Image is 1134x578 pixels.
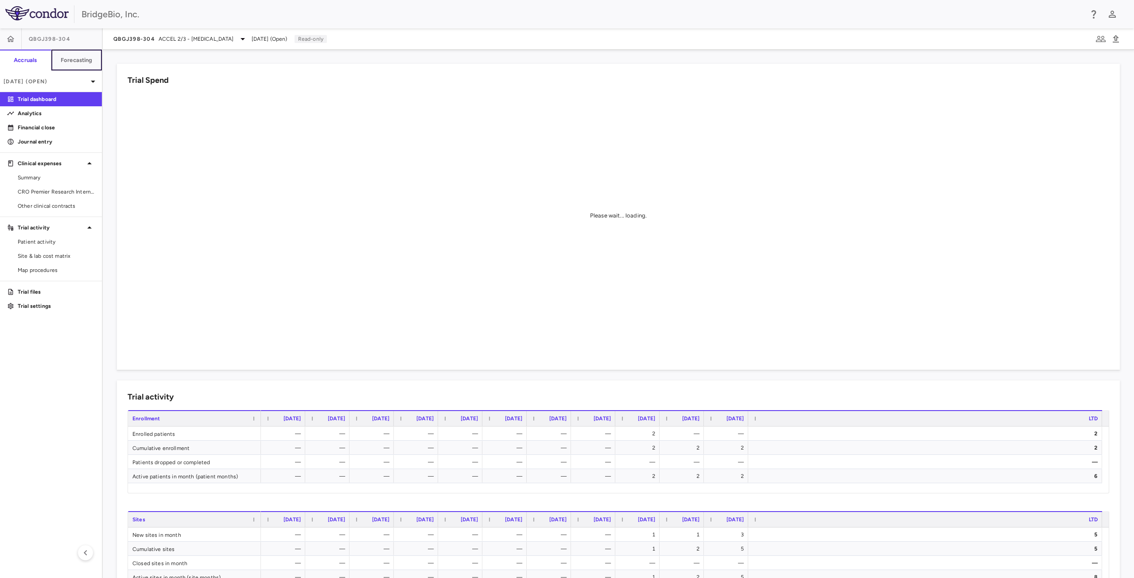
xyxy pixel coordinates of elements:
[590,212,647,220] div: Please wait... loading.
[579,556,611,570] div: —
[712,427,744,441] div: —
[579,455,611,469] div: —
[756,528,1098,542] div: 5
[128,556,261,570] div: Closed sites in month
[505,415,522,422] span: [DATE]
[128,427,261,440] div: Enrolled patients
[579,469,611,483] div: —
[712,455,744,469] div: —
[14,56,37,64] h6: Accruals
[682,516,699,523] span: [DATE]
[623,528,655,542] div: 1
[128,469,261,483] div: Active patients in month (patient months)
[490,455,522,469] div: —
[535,542,567,556] div: —
[402,427,434,441] div: —
[313,441,345,455] div: —
[29,35,70,43] span: QBGJ398-304
[113,35,155,43] span: QBGJ398-304
[357,528,389,542] div: —
[313,556,345,570] div: —
[372,415,389,422] span: [DATE]
[18,138,95,146] p: Journal entry
[269,528,301,542] div: —
[726,516,744,523] span: [DATE]
[623,469,655,483] div: 2
[668,528,699,542] div: 1
[535,469,567,483] div: —
[668,427,699,441] div: —
[18,124,95,132] p: Financial close
[357,542,389,556] div: —
[252,35,287,43] span: [DATE] (Open)
[313,469,345,483] div: —
[269,469,301,483] div: —
[402,441,434,455] div: —
[446,427,478,441] div: —
[549,516,567,523] span: [DATE]
[4,78,88,85] p: [DATE] (Open)
[18,224,84,232] p: Trial activity
[128,528,261,541] div: New sites in month
[372,516,389,523] span: [DATE]
[128,391,174,403] h6: Trial activity
[490,528,522,542] div: —
[328,415,345,422] span: [DATE]
[490,427,522,441] div: —
[623,455,655,469] div: —
[269,441,301,455] div: —
[269,556,301,570] div: —
[132,415,160,422] span: Enrollment
[579,441,611,455] div: —
[712,469,744,483] div: 2
[712,441,744,455] div: 2
[357,427,389,441] div: —
[579,528,611,542] div: —
[5,6,69,20] img: logo-full-SnFGN8VE.png
[416,415,434,422] span: [DATE]
[756,542,1098,556] div: 5
[402,455,434,469] div: —
[668,455,699,469] div: —
[505,516,522,523] span: [DATE]
[18,238,95,246] span: Patient activity
[128,542,261,555] div: Cumulative sites
[446,455,478,469] div: —
[712,528,744,542] div: 3
[416,516,434,523] span: [DATE]
[461,516,478,523] span: [DATE]
[535,528,567,542] div: —
[18,159,84,167] p: Clinical expenses
[82,8,1083,21] div: BridgeBio, Inc.
[594,516,611,523] span: [DATE]
[682,415,699,422] span: [DATE]
[128,74,169,86] h6: Trial Spend
[535,556,567,570] div: —
[579,427,611,441] div: —
[357,556,389,570] div: —
[269,427,301,441] div: —
[128,455,261,469] div: Patients dropped or completed
[357,469,389,483] div: —
[269,542,301,556] div: —
[726,415,744,422] span: [DATE]
[128,441,261,454] div: Cumulative enrollment
[18,109,95,117] p: Analytics
[1089,516,1098,523] span: LTD
[549,415,567,422] span: [DATE]
[668,542,699,556] div: 2
[18,95,95,103] p: Trial dashboard
[402,528,434,542] div: —
[283,516,301,523] span: [DATE]
[668,556,699,570] div: —
[402,469,434,483] div: —
[490,441,522,455] div: —
[535,455,567,469] div: —
[1089,415,1098,422] span: LTD
[313,542,345,556] div: —
[638,516,655,523] span: [DATE]
[402,542,434,556] div: —
[313,528,345,542] div: —
[623,441,655,455] div: 2
[18,288,95,296] p: Trial files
